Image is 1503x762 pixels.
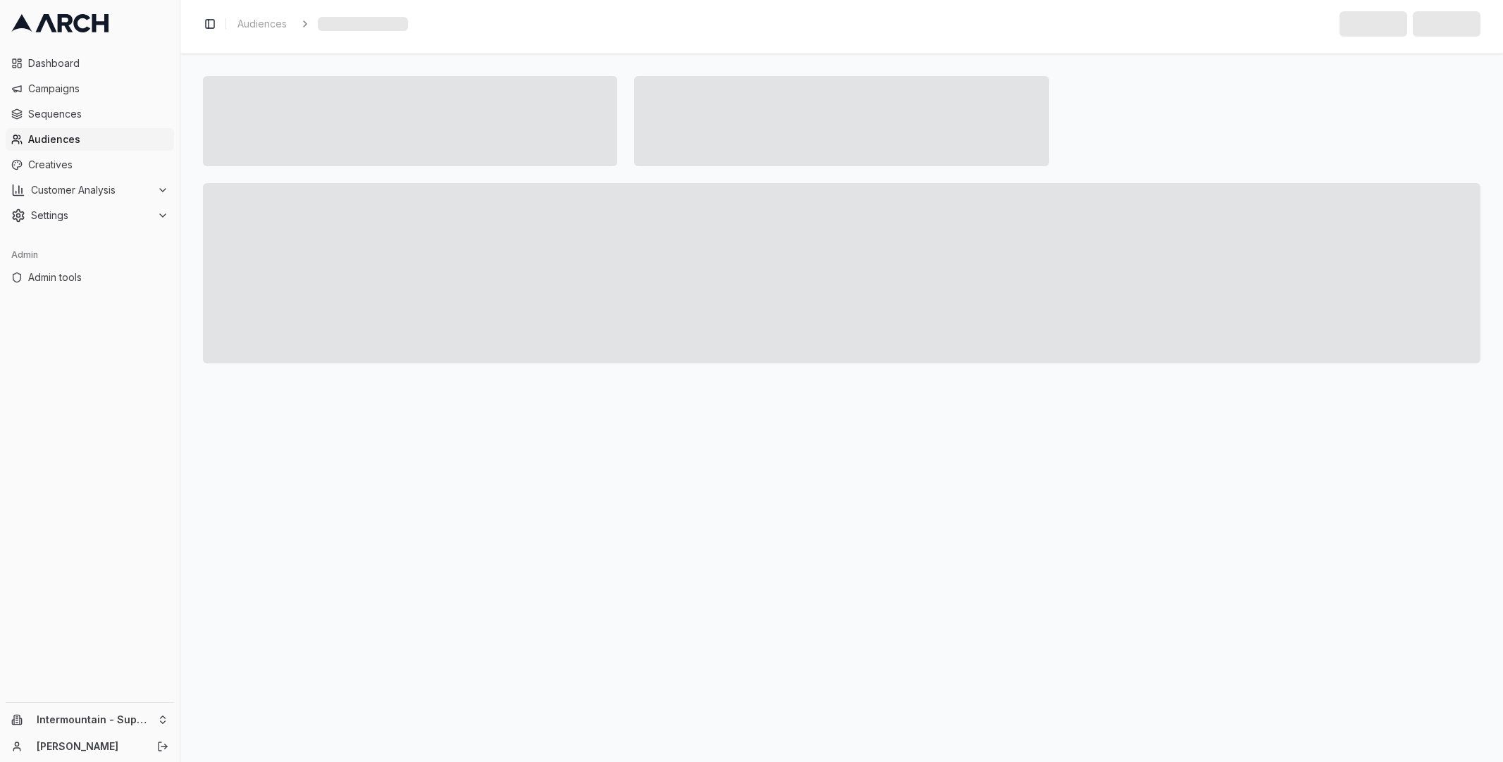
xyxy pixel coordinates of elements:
[6,244,174,266] div: Admin
[28,82,168,96] span: Campaigns
[6,77,174,100] a: Campaigns
[6,52,174,75] a: Dashboard
[28,107,168,121] span: Sequences
[31,183,151,197] span: Customer Analysis
[6,128,174,151] a: Audiences
[6,708,174,731] button: Intermountain - Superior Water & Air
[28,132,168,146] span: Audiences
[232,14,408,34] nav: breadcrumb
[6,204,174,227] button: Settings
[31,208,151,223] span: Settings
[37,713,151,726] span: Intermountain - Superior Water & Air
[6,179,174,201] button: Customer Analysis
[232,14,292,34] a: Audiences
[6,266,174,289] a: Admin tools
[153,737,173,756] button: Log out
[237,17,287,31] span: Audiences
[37,739,142,754] a: [PERSON_NAME]
[6,103,174,125] a: Sequences
[28,56,168,70] span: Dashboard
[6,154,174,176] a: Creatives
[28,270,168,285] span: Admin tools
[28,158,168,172] span: Creatives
